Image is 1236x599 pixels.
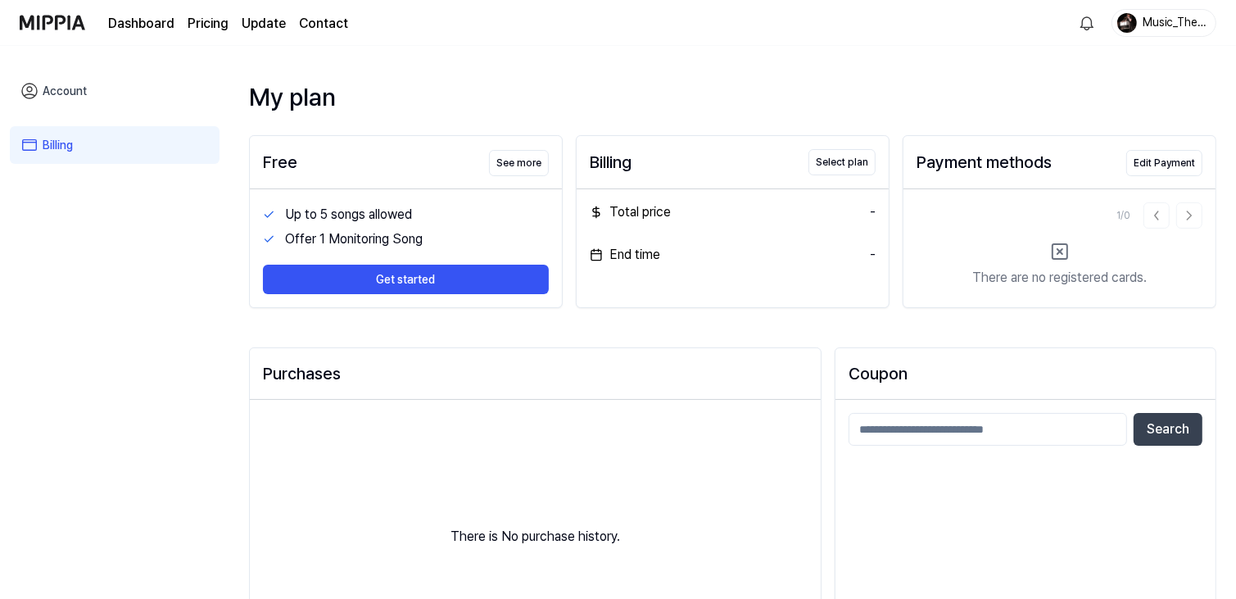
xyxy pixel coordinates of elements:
[1116,208,1130,223] div: 1 / 0
[1117,13,1137,33] img: profile
[108,14,174,34] a: Dashboard
[285,205,549,225] div: Up to 5 songs allowed
[1126,148,1202,176] a: Edit Payment
[10,72,220,110] a: Account
[299,14,348,34] a: Contact
[849,361,1202,386] h2: Coupon
[489,148,549,176] a: See more
[870,202,876,222] div: -
[590,202,671,222] div: Total price
[590,150,632,175] div: Billing
[808,149,876,175] button: Select plan
[188,14,229,34] a: Pricing
[917,150,1052,175] div: Payment methods
[1126,150,1202,176] button: Edit Payment
[285,229,549,249] div: Offer 1 Monitoring Song
[242,14,286,34] a: Update
[870,245,876,265] div: -
[10,126,220,164] a: Billing
[249,79,1216,116] div: My plan
[590,245,660,265] div: End time
[263,361,808,386] div: Purchases
[489,150,549,176] button: See more
[972,268,1147,288] div: There are no registered cards.
[1134,413,1202,446] button: Search
[263,265,549,294] button: Get started
[1142,13,1206,31] div: Music_Theorist7
[263,150,297,175] div: Free
[263,252,549,294] a: Get started
[1111,9,1216,37] button: profileMusic_Theorist7
[1077,13,1097,33] img: 알림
